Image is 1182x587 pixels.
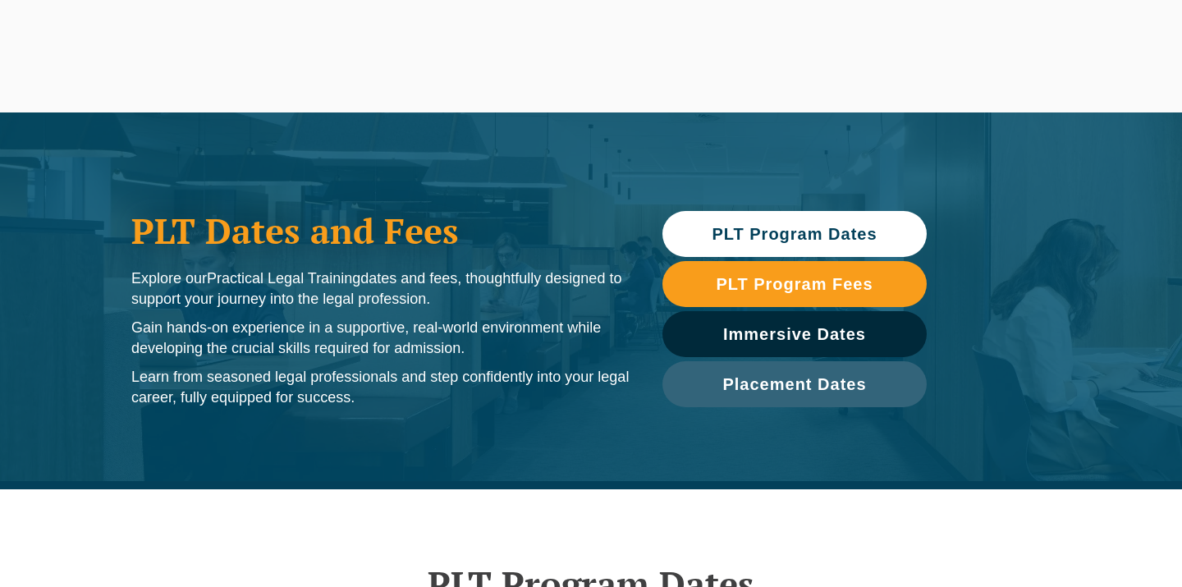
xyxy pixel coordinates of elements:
a: PLT Program Dates [662,211,927,257]
span: Immersive Dates [723,326,866,342]
p: Gain hands-on experience in a supportive, real-world environment while developing the crucial ski... [131,318,630,359]
a: Placement Dates [662,361,927,407]
span: PLT Program Fees [716,276,873,292]
span: PLT Program Dates [712,226,877,242]
span: Practical Legal Training [207,270,360,287]
a: Immersive Dates [662,311,927,357]
p: Explore our dates and fees, thoughtfully designed to support your journey into the legal profession. [131,268,630,310]
span: Placement Dates [722,376,866,392]
a: PLT Program Fees [662,261,927,307]
h1: PLT Dates and Fees [131,210,630,251]
p: Learn from seasoned legal professionals and step confidently into your legal career, fully equipp... [131,367,630,408]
